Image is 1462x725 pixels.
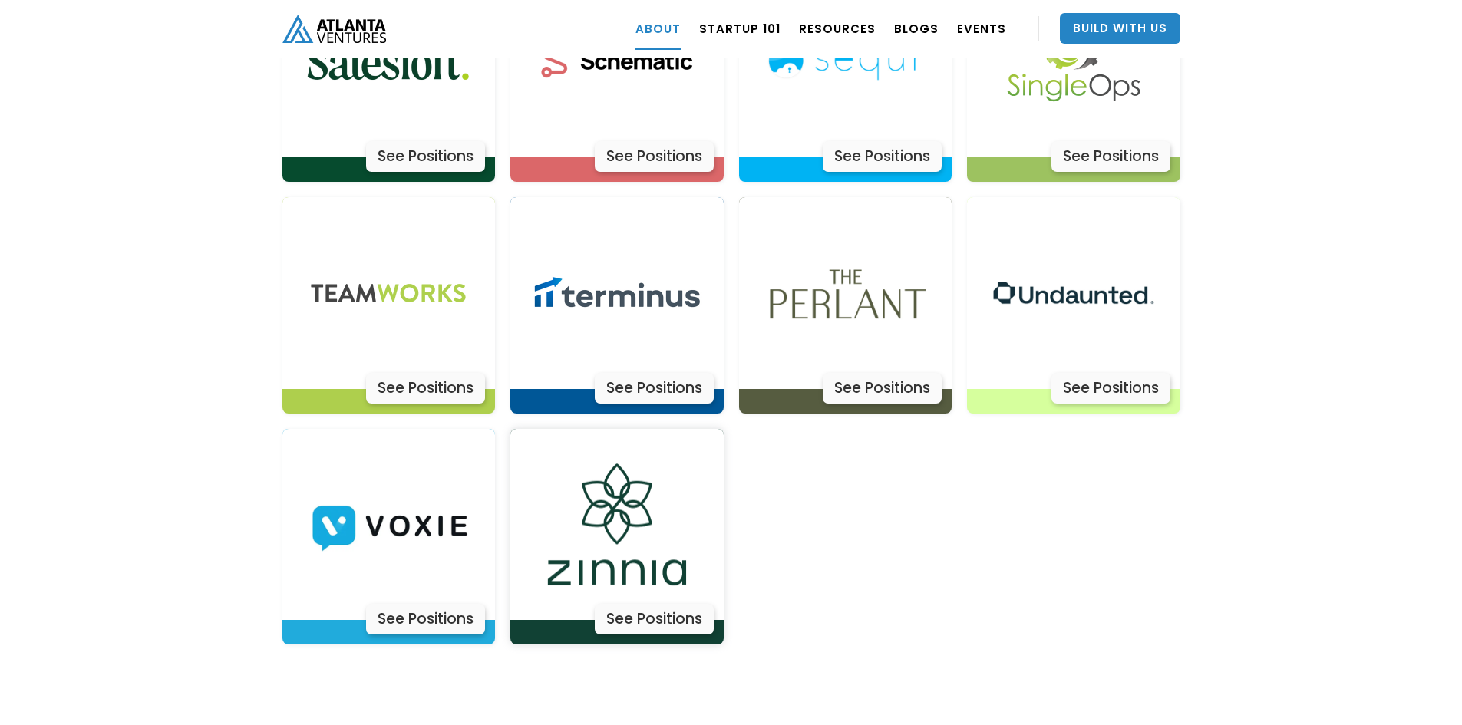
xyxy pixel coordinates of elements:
[823,141,942,172] div: See Positions
[957,7,1006,50] a: EVENTS
[521,429,713,621] img: Actively Learn
[595,141,714,172] div: See Positions
[1060,13,1180,44] a: Build With Us
[739,197,952,414] a: Actively LearnSee Positions
[823,373,942,404] div: See Positions
[510,197,724,414] a: Actively LearnSee Positions
[1051,373,1170,404] div: See Positions
[292,429,484,621] img: Actively Learn
[510,429,724,645] a: Actively LearnSee Positions
[366,373,485,404] div: See Positions
[366,604,485,634] div: See Positions
[1051,141,1170,172] div: See Positions
[799,7,876,50] a: RESOURCES
[282,429,496,645] a: Actively LearnSee Positions
[978,197,1170,389] img: Actively Learn
[699,7,781,50] a: Startup 101
[282,197,496,414] a: Actively LearnSee Positions
[366,141,485,172] div: See Positions
[635,7,681,50] a: ABOUT
[292,197,484,389] img: Actively Learn
[967,197,1180,414] a: Actively LearnSee Positions
[595,604,714,634] div: See Positions
[894,7,939,50] a: BLOGS
[595,373,714,404] div: See Positions
[521,197,713,389] img: Actively Learn
[749,197,941,389] img: Actively Learn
